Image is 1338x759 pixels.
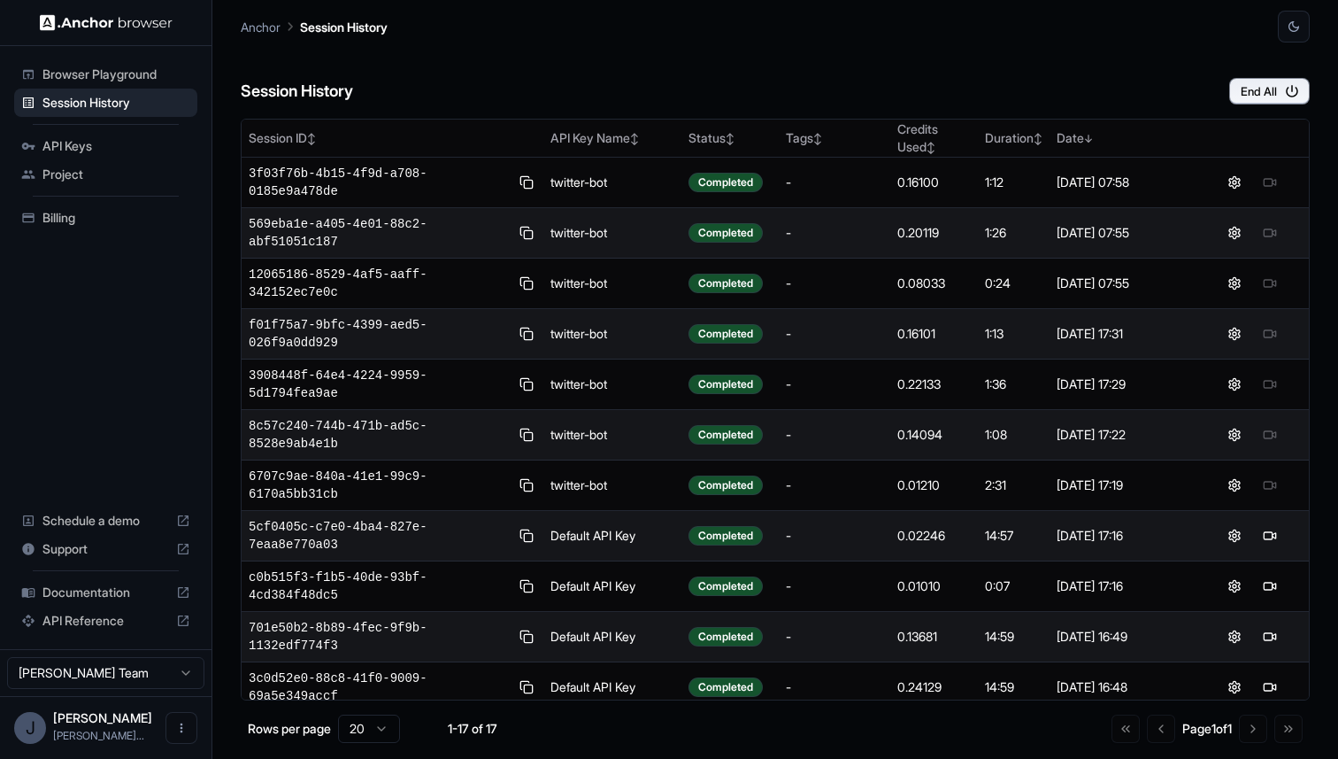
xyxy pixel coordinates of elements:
[1057,476,1188,494] div: [DATE] 17:19
[786,275,884,292] div: -
[1182,720,1232,738] div: Page 1 of 1
[985,174,1042,191] div: 1:12
[550,129,674,147] div: API Key Name
[42,209,190,227] span: Billing
[543,461,681,511] td: twitter-bot
[786,628,884,646] div: -
[543,410,681,461] td: twitter-bot
[1057,325,1188,343] div: [DATE] 17:31
[14,160,197,189] div: Project
[786,678,884,696] div: -
[248,720,331,738] p: Rows per page
[985,376,1042,393] div: 1:36
[14,204,197,232] div: Billing
[249,417,509,453] span: 8c57c240-744b-471b-ad5c-8528e9ab4e1b
[14,607,197,635] div: API Reference
[249,569,509,604] span: c0b515f3-f1b5-40de-93bf-4cd384f48dc5
[985,275,1042,292] div: 0:24
[688,324,763,344] div: Completed
[42,66,190,83] span: Browser Playground
[543,562,681,612] td: Default API Key
[1057,577,1188,595] div: [DATE] 17:16
[688,425,763,445] div: Completed
[249,129,536,147] div: Session ID
[688,526,763,546] div: Completed
[40,14,173,31] img: Anchor Logo
[14,712,46,744] div: J
[1034,132,1042,145] span: ↕
[1057,527,1188,545] div: [DATE] 17:16
[897,174,971,191] div: 0.16100
[42,612,169,630] span: API Reference
[543,662,681,713] td: Default API Key
[249,518,509,554] span: 5cf0405c-c7e0-4ba4-827e-7eaa8e770a03
[786,376,884,393] div: -
[1057,129,1188,147] div: Date
[543,360,681,410] td: twitter-bot
[985,325,1042,343] div: 1:13
[1057,275,1188,292] div: [DATE] 07:55
[897,376,971,393] div: 0.22133
[688,476,763,495] div: Completed
[249,619,509,654] span: 701e50b2-8b89-4fec-9f9b-1132edf774f3
[42,137,190,155] span: API Keys
[897,577,971,595] div: 0.01010
[249,367,509,402] span: 3908448f-64e4-4224-9959-5d1794fea9ae
[897,120,971,156] div: Credits Used
[249,316,509,352] span: f01f75a7-9bfc-4399-aed5-026f9a0dd929
[897,678,971,696] div: 0.24129
[688,627,763,647] div: Completed
[985,678,1042,696] div: 14:59
[688,129,772,147] div: Status
[726,132,734,145] span: ↕
[42,540,169,558] span: Support
[543,259,681,309] td: twitter-bot
[688,577,763,596] div: Completed
[688,678,763,697] div: Completed
[985,577,1042,595] div: 0:07
[241,18,281,36] p: Anchor
[1057,678,1188,696] div: [DATE] 16:48
[307,132,316,145] span: ↕
[897,628,971,646] div: 0.13681
[543,158,681,208] td: twitter-bot
[543,208,681,259] td: twitter-bot
[985,224,1042,242] div: 1:26
[786,577,884,595] div: -
[249,468,509,503] span: 6707c9ae-840a-41e1-99c9-6170a5bb31cb
[897,476,971,494] div: 0.01210
[249,266,509,301] span: 12065186-8529-4af5-aaff-342152ec7e0c
[985,426,1042,444] div: 1:08
[14,535,197,563] div: Support
[14,89,197,117] div: Session History
[249,215,509,251] span: 569eba1e-a405-4e01-88c2-abf51051c187
[1057,174,1188,191] div: [DATE] 07:58
[688,223,763,243] div: Completed
[241,17,388,36] nav: breadcrumb
[630,132,639,145] span: ↕
[543,309,681,360] td: twitter-bot
[897,325,971,343] div: 0.16101
[985,527,1042,545] div: 14:57
[53,729,144,742] span: john@anchorbrowser.io
[786,476,884,494] div: -
[897,426,971,444] div: 0.14094
[688,375,763,394] div: Completed
[1057,426,1188,444] div: [DATE] 17:22
[249,670,509,705] span: 3c0d52e0-88c8-41f0-9009-69a5e349accf
[786,426,884,444] div: -
[786,325,884,343] div: -
[42,94,190,112] span: Session History
[786,174,884,191] div: -
[786,129,884,147] div: Tags
[543,612,681,662] td: Default API Key
[14,507,197,535] div: Schedule a demo
[985,129,1042,147] div: Duration
[897,275,971,292] div: 0.08033
[1057,628,1188,646] div: [DATE] 16:49
[42,584,169,601] span: Documentation
[249,165,509,200] span: 3f03f76b-4b15-4f9d-a708-0185e9a478de
[1057,224,1188,242] div: [DATE] 07:55
[897,527,971,545] div: 0.02246
[688,274,763,293] div: Completed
